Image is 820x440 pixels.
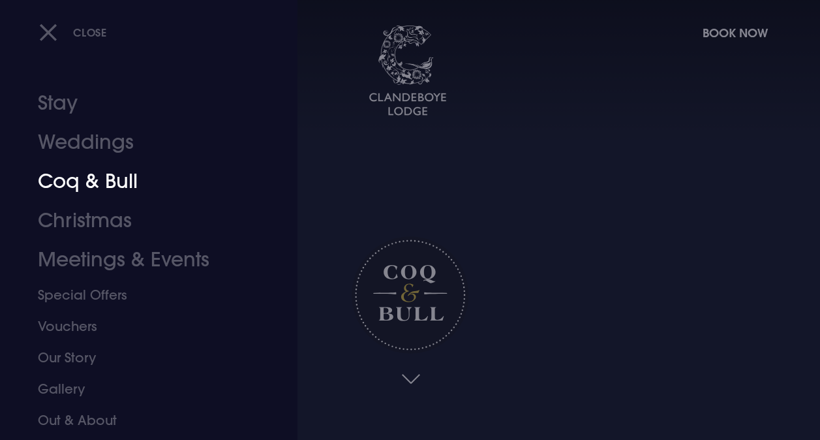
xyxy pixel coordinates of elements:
[38,279,242,311] a: Special Offers
[38,342,242,373] a: Our Story
[38,373,242,405] a: Gallery
[38,311,242,342] a: Vouchers
[38,123,242,162] a: Weddings
[38,240,242,279] a: Meetings & Events
[38,201,242,240] a: Christmas
[38,405,242,436] a: Out & About
[38,162,242,201] a: Coq & Bull
[38,84,242,123] a: Stay
[73,25,107,39] span: Close
[39,19,107,46] button: Close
